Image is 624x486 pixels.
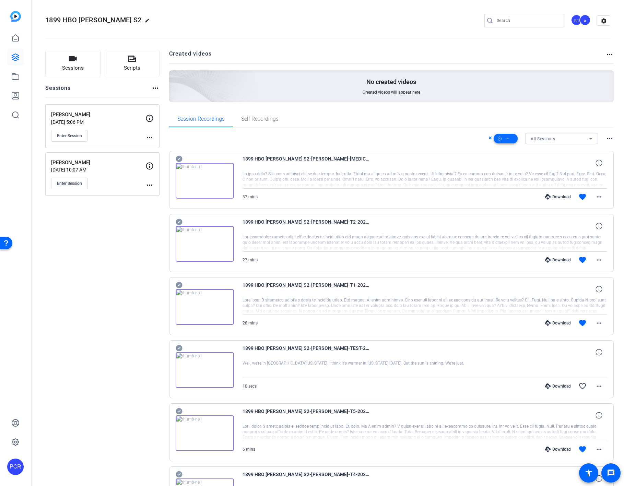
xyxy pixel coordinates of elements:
mat-icon: favorite [578,256,587,264]
p: [DATE] 10:07 AM [51,167,145,173]
mat-icon: more_horiz [145,133,154,142]
span: 27 mins [243,258,258,262]
div: Download [542,383,574,389]
span: 10 secs [243,384,257,389]
button: Sessions [45,50,101,77]
ngx-avatar: Annie [579,14,591,26]
h2: Created videos [169,50,606,63]
span: Session Recordings [177,116,225,122]
span: Sessions [62,64,84,72]
span: All Sessions [531,137,555,141]
mat-icon: favorite [578,193,587,201]
img: thumb-nail [176,226,234,262]
mat-icon: more_horiz [151,84,160,92]
mat-icon: more_horiz [595,193,603,201]
mat-icon: more_horiz [605,134,614,143]
img: Creted videos background [92,2,256,151]
button: Enter Session [51,178,88,189]
span: 1899 HBO [PERSON_NAME] S2-[PERSON_NAME]-T2-2023-02-17-14-49-35-309-0 [243,218,369,234]
mat-icon: more_horiz [145,181,154,189]
div: Download [542,194,574,200]
mat-icon: more_horiz [595,382,603,390]
mat-icon: more_horiz [595,319,603,327]
mat-icon: message [607,469,615,477]
div: Download [542,447,574,452]
p: [PERSON_NAME] [51,111,145,119]
img: thumb-nail [176,163,234,199]
span: 28 mins [243,321,258,325]
span: Created videos will appear here [363,90,420,95]
span: 1899 HBO [PERSON_NAME] S2-[PERSON_NAME]-[MEDICAL_DATA]-2023-02-17-15-22-23-059-0 [243,155,369,171]
div: Download [542,257,574,263]
span: 1899 HBO [PERSON_NAME] S2-[PERSON_NAME]-T5-2023-02-09-17-11-48-605-0 [243,407,369,424]
span: Self Recordings [241,116,279,122]
button: Scripts [105,50,160,77]
mat-icon: accessibility [585,469,593,477]
p: No created videos [366,78,416,86]
span: 1899 HBO [PERSON_NAME] S2-[PERSON_NAME]-TEST-2023-02-17-14-12-29-472-0 [243,344,369,360]
mat-icon: settings [597,16,611,26]
span: 1899 HBO [PERSON_NAME] S2-[PERSON_NAME]-T1-2023-02-17-14-21-17-778-0 [243,281,369,297]
img: thumb-nail [176,415,234,451]
span: Enter Session [57,133,82,139]
img: thumb-nail [176,352,234,388]
img: blue-gradient.svg [10,11,21,22]
span: Scripts [124,64,140,72]
div: Download [542,320,574,326]
span: Enter Session [57,181,82,186]
mat-icon: favorite [578,319,587,327]
mat-icon: favorite_border [578,382,587,390]
mat-icon: favorite [578,445,587,453]
p: [PERSON_NAME] [51,159,145,167]
mat-icon: edit [145,18,153,26]
span: 6 mins [243,447,255,452]
div: PC [571,14,582,26]
img: thumb-nail [176,289,234,325]
h2: Sessions [45,84,71,97]
p: [DATE] 5:06 PM [51,119,145,125]
mat-icon: more_horiz [595,256,603,264]
span: 1899 HBO [PERSON_NAME] S2 [45,16,141,24]
mat-icon: more_horiz [605,50,614,59]
div: PCR [7,459,24,475]
span: 37 mins [243,194,258,199]
button: Enter Session [51,130,88,142]
input: Search [497,16,558,25]
div: A [579,14,591,26]
mat-icon: more_horiz [595,445,603,453]
ngx-avatar: Paul C. Rosen [571,14,583,26]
